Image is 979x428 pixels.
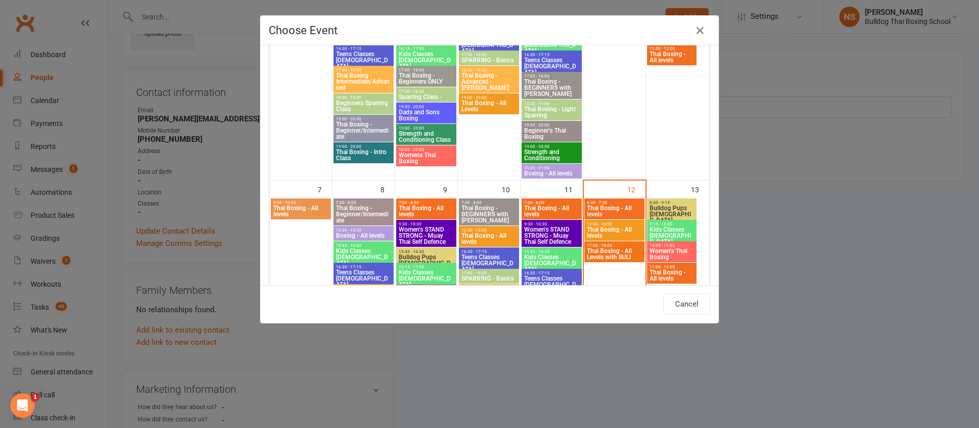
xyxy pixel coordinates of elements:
button: Cancel [663,293,710,315]
span: 19:00 - 20:00 [336,117,392,121]
span: Thai Boxing - Beginner/Intermediate [336,121,392,140]
span: Thai Boxing - All levels [524,205,580,217]
span: SPARRING - Basics [461,275,517,282]
span: 19:00 - 20:00 [398,105,454,109]
span: 7:00 - 8:00 [524,200,580,205]
span: Thai Boxing - All Levels with SULI [586,248,642,260]
span: Dads and Sons Boxing [398,109,454,121]
span: Kids Classes [DEMOGRAPHIC_DATA] [649,226,694,245]
span: 17:00 - 18:00 [586,243,642,248]
span: Kids Classes [DEMOGRAPHIC_DATA] [398,269,454,288]
span: 17:00 - 18:00 [524,74,580,79]
span: Teens Classes [DEMOGRAPHIC_DATA] [524,275,580,294]
span: 17:00 - 18:00 [336,68,392,72]
span: Thai Boxing - BEGINNERS with [PERSON_NAME] [524,79,580,97]
span: Thai Boxing - All levels [649,51,694,63]
span: Bulldog Pups [DEMOGRAPHIC_DATA] [398,254,454,272]
div: 8 [380,181,395,197]
span: 12:30 - 13:30 [336,228,392,233]
span: Thai Boxing - Beginners ONLY [398,72,454,85]
span: 17:00 - 18:00 [461,53,517,57]
span: 16:30 - 17:15 [461,249,517,254]
span: Thai Boxing - All levels [273,205,329,217]
span: 9:30 - 10:30 [398,222,454,226]
span: Thai Boxing - Intro Class [336,149,392,161]
span: 7:00 - 8:00 [336,200,392,205]
span: 19:00 - 20:00 [336,144,392,149]
span: Sparring Class - [398,94,454,100]
div: 10 [502,181,520,197]
span: 6:30 - 7:30 [586,200,642,205]
span: Teens Classes [DEMOGRAPHIC_DATA] [461,254,517,272]
span: 18:00 - 19:00 [461,68,517,72]
span: Beginner's Thai Boxing [524,128,580,140]
span: 9:15 - 10:00 [649,222,694,226]
div: 9 [443,181,457,197]
span: Kids Classes [DEMOGRAPHIC_DATA] [398,51,454,69]
span: Thai Boxing - All levels [398,205,454,217]
span: Kids Classes [DEMOGRAPHIC_DATA] [524,254,580,272]
span: Thai Boxing - Beginner/Intermediate [336,205,392,223]
span: Strength and Conditioning [524,149,580,161]
span: 7:00 - 8:00 [461,200,517,205]
span: 15:45 - 16:30 [524,249,580,254]
span: 16:15 - 17:00 [398,46,454,51]
span: Women's Thai Boxing [649,248,694,260]
span: Thai Boxing - BEGINNERS with [PERSON_NAME] [461,205,517,223]
span: Thai Boxing - All levels [586,205,642,217]
span: Beginners Sparring Class [336,100,392,112]
div: 12 [627,181,646,197]
span: 16:30 - 17:15 [524,53,580,57]
span: 19:00 - 20:00 [524,144,580,149]
span: Women's STAND STRONG - Muay Thai Self Defence [524,226,580,245]
span: Thai Boxing - All levels [461,233,517,245]
span: 1 [31,393,39,401]
span: 7:00 - 8:00 [398,200,454,205]
span: 11:00 - 12:00 [649,46,694,51]
h4: Choose Event [269,24,710,37]
span: 17:30 - 18:30 [398,89,454,94]
span: Thai Boxing - All levels [586,226,642,239]
span: Bulldog Pups [DEMOGRAPHIC_DATA] [649,205,694,223]
span: 9:00 - 10:00 [273,200,329,205]
span: SPARRING - Basics [461,57,517,63]
div: 11 [564,181,583,197]
span: 11:00 - 12:00 [649,265,694,269]
span: Boxing - All levels [524,170,580,177]
span: 10:00 - 11:00 [649,243,694,248]
span: 16:30 - 17:15 [524,271,580,275]
span: Thai Boxing - All levels [649,269,694,282]
span: Thai Boxing - Intermediate/Advanced [336,72,392,91]
span: Thai Boxing - All Levels [461,100,517,112]
span: Womens Thai Boxing [398,152,454,164]
span: 19:00 - 20:00 [398,126,454,131]
span: Teens Classes [DEMOGRAPHIC_DATA] [336,51,392,69]
button: Close [692,22,708,39]
span: 19:00 - 20:00 [524,123,580,128]
span: 19:00 - 20:00 [461,95,517,100]
span: 12:00 - 13:00 [461,228,517,233]
span: Teens Classes [DEMOGRAPHIC_DATA] [336,269,392,288]
span: 12:00 - 13:00 [586,222,642,226]
span: 18:00 - 19:00 [336,95,392,100]
div: 13 [691,181,709,197]
span: Boxing - All levels [336,233,392,239]
span: 19:00 - 20:00 [398,147,454,152]
span: Teens Classes [DEMOGRAPHIC_DATA] [524,57,580,75]
span: 15:45 - 16:30 [336,243,392,248]
span: 16:15 - 17:00 [398,265,454,269]
span: 16:30 - 17:15 [336,265,392,269]
span: 17:00 - 18:00 [398,68,454,72]
span: Kids Classes [DEMOGRAPHIC_DATA] [336,248,392,266]
span: 16:30 - 17:15 [336,46,392,51]
span: 9:30 - 10:30 [524,222,580,226]
span: Thai Boxing - Advanced - [PERSON_NAME] [461,72,517,91]
span: 15:45 - 16:30 [398,249,454,254]
div: 7 [318,181,332,197]
span: 8:30 - 9:15 [649,200,694,205]
iframe: Intercom live chat [10,393,35,418]
span: 20:00 - 21:00 [524,166,580,170]
span: 17:00 - 18:00 [461,271,517,275]
span: Women's STAND STRONG - Muay Thai Self Defence [398,226,454,245]
span: Strength and Conditioning Class [398,131,454,143]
